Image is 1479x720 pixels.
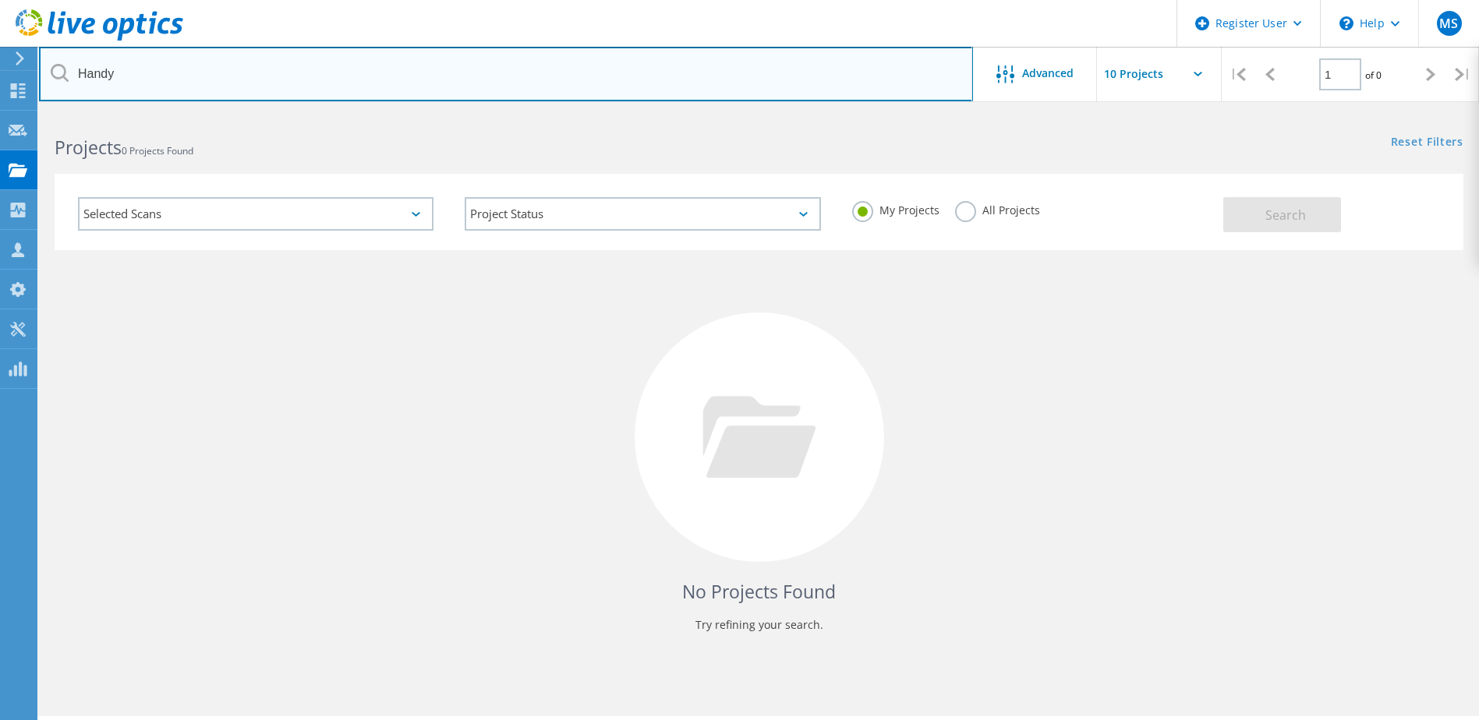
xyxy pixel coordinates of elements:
button: Search [1223,197,1341,232]
label: My Projects [852,201,939,216]
span: Search [1265,206,1306,224]
div: Project Status [465,197,820,231]
span: Advanced [1022,68,1074,79]
a: Live Optics Dashboard [16,33,183,44]
p: Try refining your search. [70,612,1448,637]
div: Selected Scans [78,197,433,231]
svg: \n [1339,16,1353,30]
label: All Projects [955,201,1040,216]
input: Search projects by name, owner, ID, company, etc [39,47,973,101]
a: Reset Filters [1391,136,1463,150]
span: of 0 [1365,69,1382,82]
b: Projects [55,135,122,160]
div: | [1447,47,1479,102]
div: | [1222,47,1254,102]
h4: No Projects Found [70,579,1448,605]
span: 0 Projects Found [122,144,193,157]
span: MS [1439,17,1458,30]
